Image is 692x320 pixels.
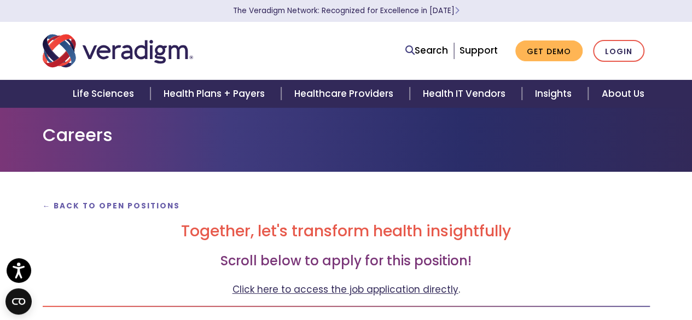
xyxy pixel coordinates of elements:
[405,43,448,58] a: Search
[281,80,409,108] a: Healthcare Providers
[150,80,281,108] a: Health Plans + Payers
[460,44,498,57] a: Support
[588,80,657,108] a: About Us
[232,283,458,296] a: Click here to access the job application directly
[60,80,150,108] a: Life Sciences
[43,282,650,297] p: .
[43,222,650,241] h2: Together, let's transform health insightfully
[515,40,583,62] a: Get Demo
[233,5,460,16] a: The Veradigm Network: Recognized for Excellence in [DATE]Learn More
[43,125,650,146] h1: Careers
[455,5,460,16] span: Learn More
[593,40,644,62] a: Login
[410,80,522,108] a: Health IT Vendors
[5,288,32,315] button: Open CMP widget
[522,80,588,108] a: Insights
[43,253,650,269] h3: Scroll below to apply for this position!
[43,33,193,69] img: Veradigm logo
[43,201,181,211] a: ← Back to Open Positions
